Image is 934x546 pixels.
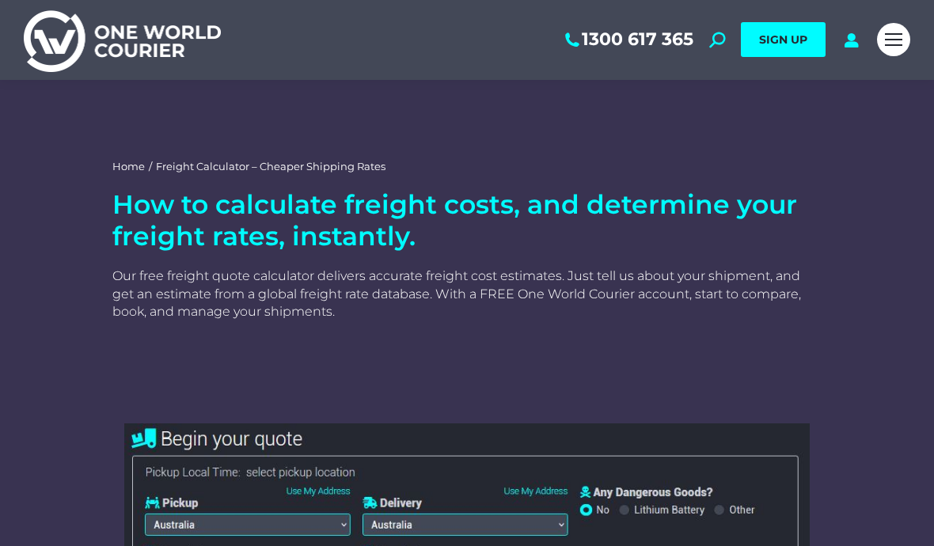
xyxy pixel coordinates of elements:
h2: How to calculate freight costs, and determine your freight rates, instantly. [112,189,822,252]
span: SIGN UP [759,32,807,47]
a: SIGN UP [741,22,826,57]
img: One World Courier [24,8,221,72]
span: Freight Calculator – Cheaper Shipping Rates [156,159,385,173]
p: Our free freight quote calculator delivers accurate freight cost estimates. Just tell us about yo... [112,267,822,320]
a: 1300 617 365 [562,29,693,50]
a: Home [112,159,145,173]
span: Home [112,160,145,173]
a: Mobile menu icon [877,23,910,56]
